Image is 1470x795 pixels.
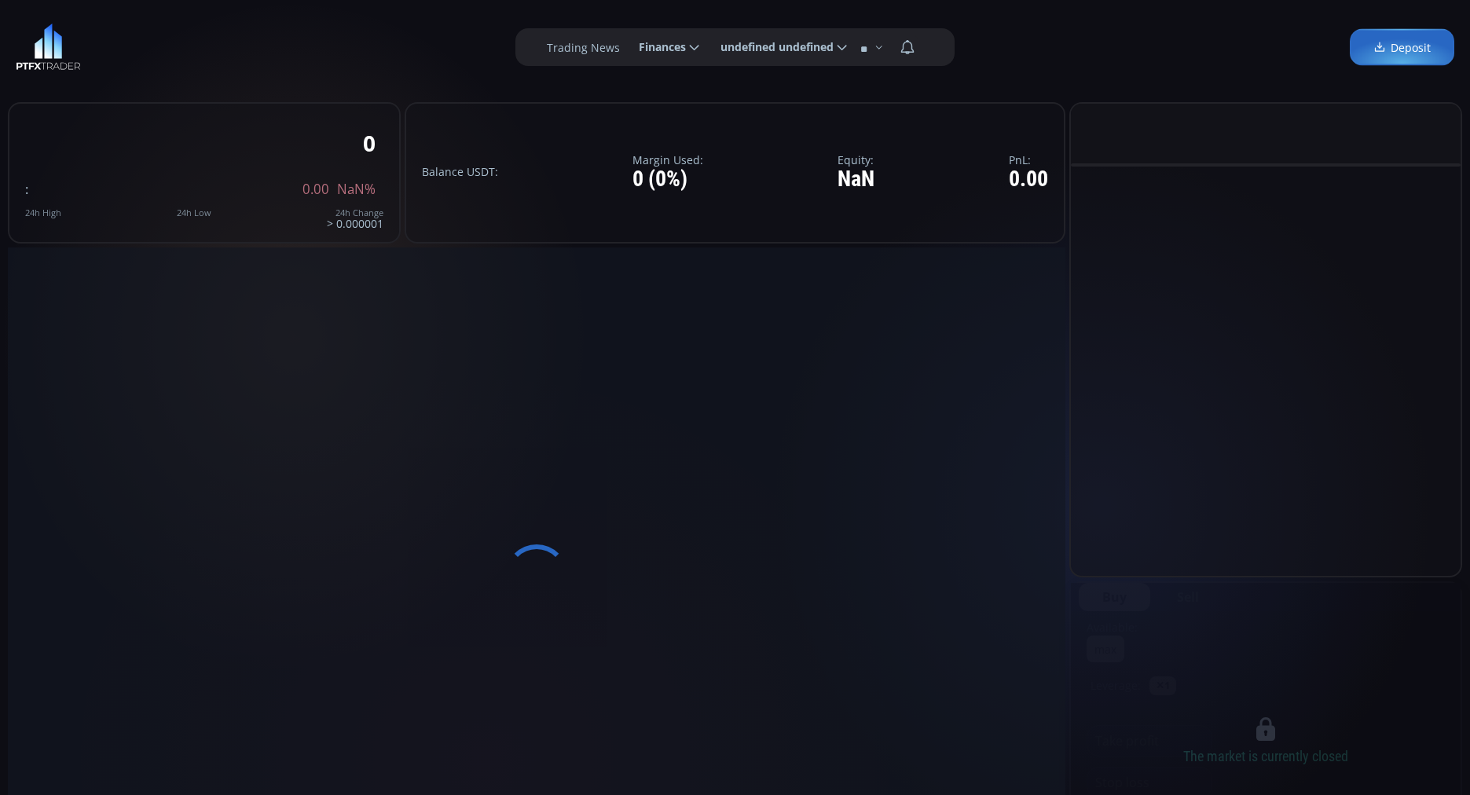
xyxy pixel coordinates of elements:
[363,131,376,156] div: 0
[1009,154,1048,166] label: PnL:
[16,24,81,71] img: LOGO
[337,182,376,196] span: NaN%
[422,166,498,178] label: Balance USDT:
[327,208,383,229] div: > 0.000001
[302,182,329,196] span: 0.00
[1373,39,1431,56] span: Deposit
[177,208,211,218] div: 24h Low
[327,208,383,218] div: 24h Change
[709,31,834,63] span: undefined undefined
[632,167,703,192] div: 0 (0%)
[1350,29,1454,66] a: Deposit
[632,154,703,166] label: Margin Used:
[838,167,874,192] div: NaN
[25,208,61,218] div: 24h High
[547,39,620,56] label: Trading News
[1009,167,1048,192] div: 0.00
[25,180,28,198] span: :
[838,154,874,166] label: Equity:
[628,31,686,63] span: Finances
